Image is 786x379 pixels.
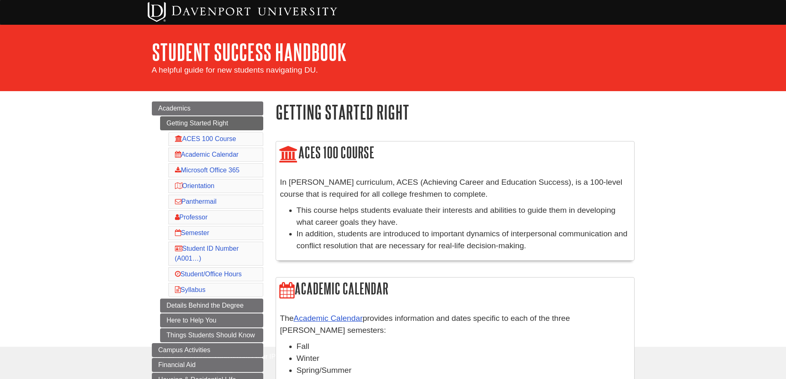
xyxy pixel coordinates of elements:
[152,358,263,372] a: Financial Aid
[280,177,630,200] p: In [PERSON_NAME] curriculum, ACES (Achieving Career and Education Success), is a 100-level course...
[152,66,318,74] span: A helpful guide for new students navigating DU.
[175,214,208,221] a: Professor
[175,151,239,158] a: Academic Calendar
[297,365,630,377] li: Spring/Summer
[297,353,630,365] li: Winter
[152,39,347,65] a: Student Success Handbook
[160,116,263,130] a: Getting Started Right
[158,346,210,353] span: Campus Activities
[160,299,263,313] a: Details Behind the Degree
[152,101,263,115] a: Academics
[276,278,634,301] h2: Academic Calendar
[175,229,209,236] a: Semester
[160,313,263,327] a: Here to Help You
[158,361,196,368] span: Financial Aid
[297,341,630,353] li: Fall
[175,198,217,205] a: Panthermail
[297,205,630,228] li: This course helps students evaluate their interests and abilities to guide them in developing wha...
[276,141,634,165] h2: ACES 100 Course
[280,313,630,337] p: The provides information and dates specific to each of the three [PERSON_NAME] semesters:
[175,135,236,142] a: ACES 100 Course
[297,228,630,252] li: In addition, students are introduced to important dynamics of interpersonal communication and con...
[175,167,240,174] a: Microsoft Office 365
[175,245,239,262] a: Student ID Number (A001…)
[148,2,337,22] img: Davenport University
[175,271,242,278] a: Student/Office Hours
[175,182,215,189] a: Orientation
[160,328,263,342] a: Things Students Should Know
[152,343,263,357] a: Campus Activities
[175,286,205,293] a: Syllabus
[294,314,363,323] a: Academic Calendar
[158,105,191,112] span: Academics
[276,101,635,122] h1: Getting Started Right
